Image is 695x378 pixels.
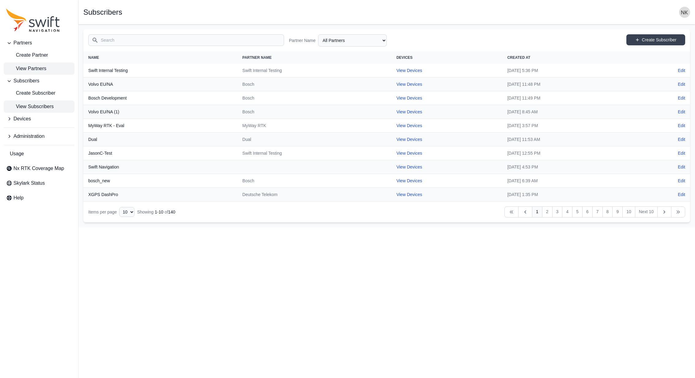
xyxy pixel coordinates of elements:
select: Display Limit [119,207,135,217]
a: Skylark Status [4,177,74,189]
th: Volvo EU/NA (1) [83,105,237,119]
span: View Partners [6,65,46,72]
span: Administration [13,133,44,140]
a: View Devices [397,109,422,114]
td: [DATE] 12:55 PM [502,146,636,160]
td: [DATE] 6:39 AM [502,174,636,188]
a: Edit [678,95,685,101]
td: Bosch [237,91,392,105]
th: Dual [83,133,237,146]
th: Swift Internal Testing [83,64,237,77]
a: Edit [678,164,685,170]
a: Nx RTK Coverage Map [4,162,74,175]
span: 1 - 10 [155,210,163,214]
td: MyWay RTK [237,119,392,133]
a: Edit [678,191,685,198]
th: MyWay RTK - Eval [83,119,237,133]
a: 2 [542,206,553,217]
nav: Table navigation [83,202,690,222]
td: Deutsche Telekom [237,188,392,202]
button: Subscribers [4,75,74,87]
span: Items per page [88,210,117,214]
td: Bosch [237,105,392,119]
th: JasonC-Test [83,146,237,160]
a: Edit [678,109,685,115]
a: Next 10 [635,206,658,217]
td: [DATE] 4:53 PM [502,160,636,174]
a: Edit [678,136,685,142]
a: View Devices [397,82,422,87]
td: Swift Internal Testing [237,64,392,77]
div: Showing of [137,209,175,215]
a: View Subscribers [4,100,74,113]
a: 9 [612,206,623,217]
a: 8 [602,206,613,217]
a: View Devices [397,137,422,142]
th: Devices [392,51,503,64]
a: Edit [678,178,685,184]
th: Created At [502,51,636,64]
img: user photo [679,7,690,18]
a: Edit [678,67,685,74]
select: Partner Name [318,34,387,47]
th: Volvo EU/NA [83,77,237,91]
a: View Devices [397,178,422,183]
a: Edit [678,81,685,87]
td: [DATE] 11:53 AM [502,133,636,146]
button: Devices [4,113,74,125]
button: Partners [4,37,74,49]
td: [DATE] 3:57 PM [502,119,636,133]
a: View Devices [397,192,422,197]
a: View Devices [397,68,422,73]
a: create-partner [4,49,74,61]
a: Edit [678,123,685,129]
a: View Devices [397,123,422,128]
span: Partners [13,39,32,47]
td: Swift Internal Testing [237,146,392,160]
th: bosch_new [83,174,237,188]
th: Swift Navigation [83,160,237,174]
span: Create Partner [6,51,48,59]
span: Devices [13,115,31,123]
a: View Devices [397,151,422,156]
label: Partner Name [289,37,316,43]
a: Help [4,192,74,204]
a: View Partners [4,62,74,75]
span: Skylark Status [13,180,45,187]
td: [DATE] 11:48 PM [502,77,636,91]
a: 7 [592,206,603,217]
th: Bosch Development [83,91,237,105]
button: Administration [4,130,74,142]
td: [DATE] 8:45 AM [502,105,636,119]
a: Edit [678,150,685,156]
a: 1 [532,206,542,217]
a: 5 [572,206,583,217]
a: 10 [622,206,635,217]
td: Bosch [237,77,392,91]
a: View Devices [397,164,422,169]
td: Bosch [237,174,392,188]
span: Create Subscriber [6,89,55,97]
th: Name [83,51,237,64]
h1: Subscribers [83,9,122,16]
a: 6 [582,206,593,217]
td: Dual [237,133,392,146]
th: XGPS DashPro [83,188,237,202]
th: Partner Name [237,51,392,64]
a: View Devices [397,96,422,100]
td: [DATE] 11:49 PM [502,91,636,105]
a: Create Subscriber [626,34,685,45]
td: [DATE] 5:36 PM [502,64,636,77]
span: 140 [168,210,175,214]
span: Subscribers [13,77,39,85]
span: View Subscribers [6,103,54,110]
span: Nx RTK Coverage Map [13,165,64,172]
input: Search [88,34,284,46]
a: 3 [552,206,563,217]
a: 4 [562,206,572,217]
a: Create Subscriber [4,87,74,99]
span: Help [13,194,24,202]
span: Usage [10,150,24,157]
a: Usage [4,148,74,160]
td: [DATE] 1:35 PM [502,188,636,202]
